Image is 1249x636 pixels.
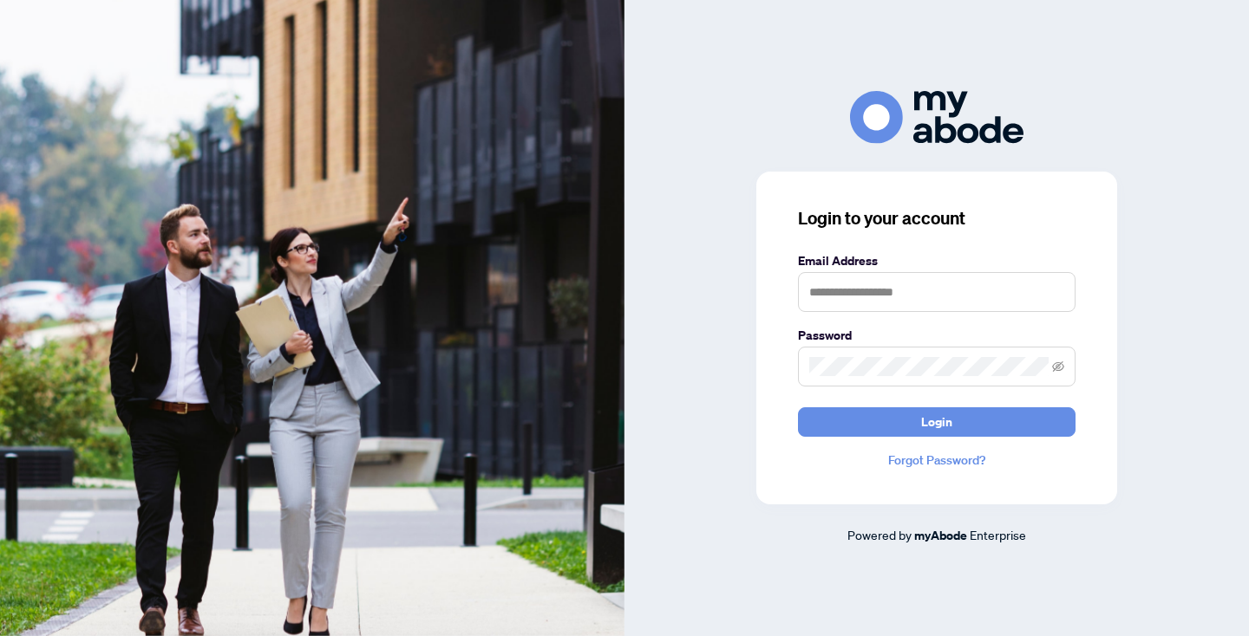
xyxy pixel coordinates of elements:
span: Powered by [847,527,912,542]
a: myAbode [914,526,967,545]
a: Forgot Password? [798,451,1076,470]
label: Email Address [798,251,1076,270]
span: Enterprise [970,527,1026,542]
span: eye-invisible [1052,360,1064,373]
button: Login [798,407,1076,437]
span: Login [921,408,952,436]
h3: Login to your account [798,206,1076,230]
label: Password [798,326,1076,345]
img: ma-logo [850,91,1023,144]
